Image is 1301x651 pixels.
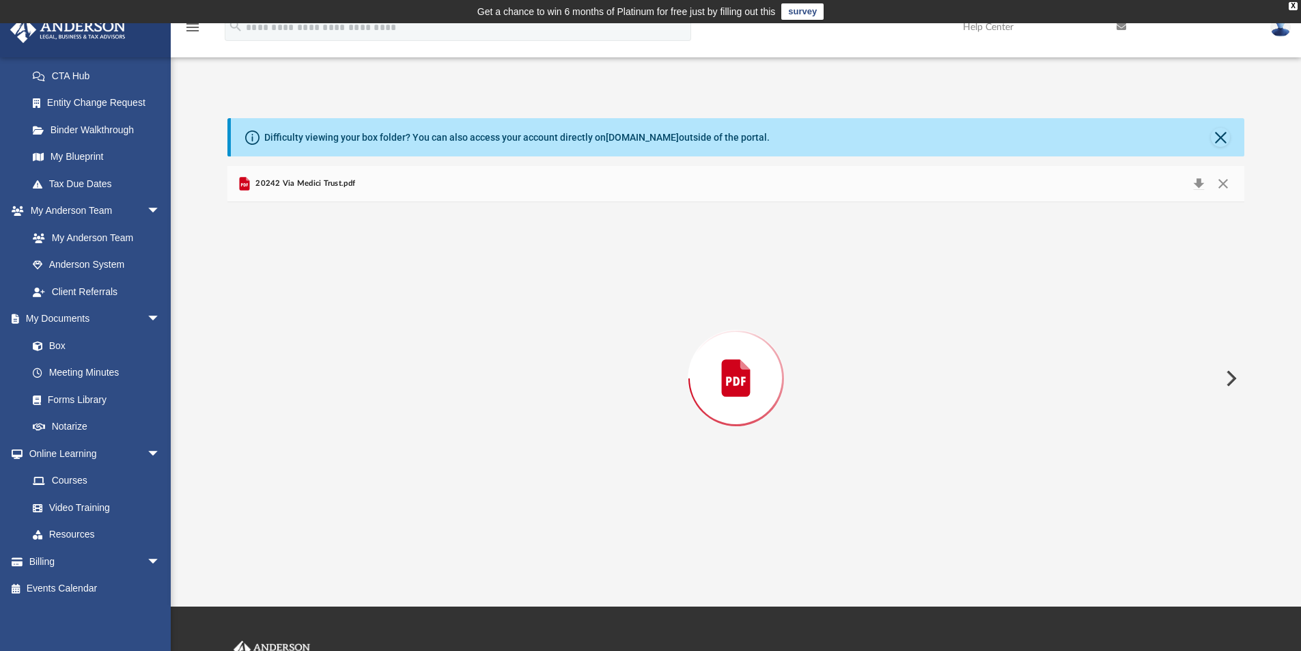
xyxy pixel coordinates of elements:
a: My Blueprint [19,143,174,171]
span: arrow_drop_down [147,197,174,225]
a: Box [19,332,167,359]
a: [DOMAIN_NAME] [606,132,679,143]
a: My Anderson Teamarrow_drop_down [10,197,174,225]
a: My Anderson Team [19,224,167,251]
a: menu [184,26,201,36]
img: User Pic [1270,17,1291,37]
a: Video Training [19,494,167,521]
button: Close [1211,174,1235,193]
a: Online Learningarrow_drop_down [10,440,174,467]
button: Close [1211,128,1230,147]
div: Preview [227,166,1245,555]
a: My Documentsarrow_drop_down [10,305,174,333]
a: Tax Due Dates [19,170,181,197]
a: CTA Hub [19,62,181,89]
img: Anderson Advisors Platinum Portal [6,16,130,43]
a: Binder Walkthrough [19,116,181,143]
div: Difficulty viewing your box folder? You can also access your account directly on outside of the p... [264,130,770,145]
a: Forms Library [19,386,167,413]
a: Entity Change Request [19,89,181,117]
a: Meeting Minutes [19,359,174,387]
a: Events Calendar [10,575,181,602]
a: Anderson System [19,251,174,279]
a: Billingarrow_drop_down [10,548,181,575]
a: survey [781,3,824,20]
span: arrow_drop_down [147,440,174,468]
a: Resources [19,521,174,549]
div: close [1289,2,1298,10]
span: 20242 Via Medici Trust.pdf [253,178,355,190]
i: search [228,18,243,33]
a: Courses [19,467,174,495]
button: Download [1186,174,1211,193]
a: Client Referrals [19,278,174,305]
button: Next File [1215,359,1245,398]
a: Notarize [19,413,174,441]
i: menu [184,19,201,36]
span: arrow_drop_down [147,305,174,333]
span: arrow_drop_down [147,548,174,576]
div: Get a chance to win 6 months of Platinum for free just by filling out this [477,3,776,20]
